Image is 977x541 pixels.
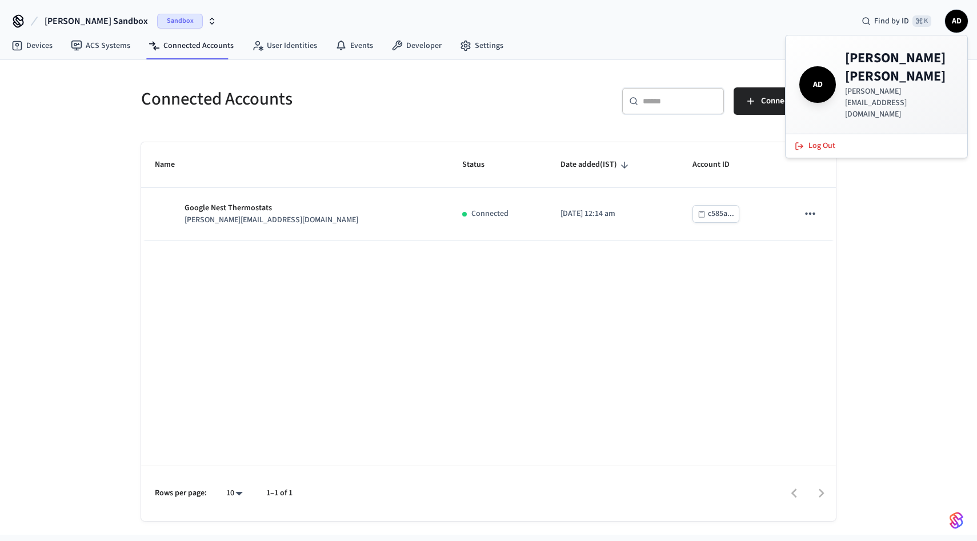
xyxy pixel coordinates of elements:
[451,35,512,56] a: Settings
[874,15,909,27] span: Find by ID
[708,207,734,221] div: c585a...
[692,205,739,223] button: c585a...
[560,156,632,174] span: Date added(IST)
[950,511,963,530] img: SeamLogoGradient.69752ec5.svg
[845,86,954,120] p: [PERSON_NAME][EMAIL_ADDRESS][DOMAIN_NAME]
[802,69,834,101] span: AD
[185,202,358,214] p: Google Nest Thermostats
[845,49,954,86] h4: [PERSON_NAME] [PERSON_NAME]
[155,156,190,174] span: Name
[692,156,744,174] span: Account ID
[945,10,968,33] button: AD
[2,35,62,56] a: Devices
[788,137,965,155] button: Log Out
[462,156,499,174] span: Status
[45,14,148,28] span: [PERSON_NAME] Sandbox
[946,11,967,31] span: AD
[62,35,139,56] a: ACS Systems
[761,94,822,109] span: Connect Account
[141,142,836,241] table: sticky table
[734,87,836,115] button: Connect Account
[221,485,248,502] div: 10
[852,11,940,31] div: Find by ID⌘ K
[243,35,326,56] a: User Identities
[157,14,203,29] span: Sandbox
[382,35,451,56] a: Developer
[471,208,508,220] p: Connected
[155,487,207,499] p: Rows per page:
[141,87,482,111] h5: Connected Accounts
[326,35,382,56] a: Events
[139,35,243,56] a: Connected Accounts
[560,208,665,220] p: [DATE] 12:14 am
[266,487,293,499] p: 1–1 of 1
[912,15,931,27] span: ⌘ K
[185,214,358,226] p: [PERSON_NAME][EMAIL_ADDRESS][DOMAIN_NAME]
